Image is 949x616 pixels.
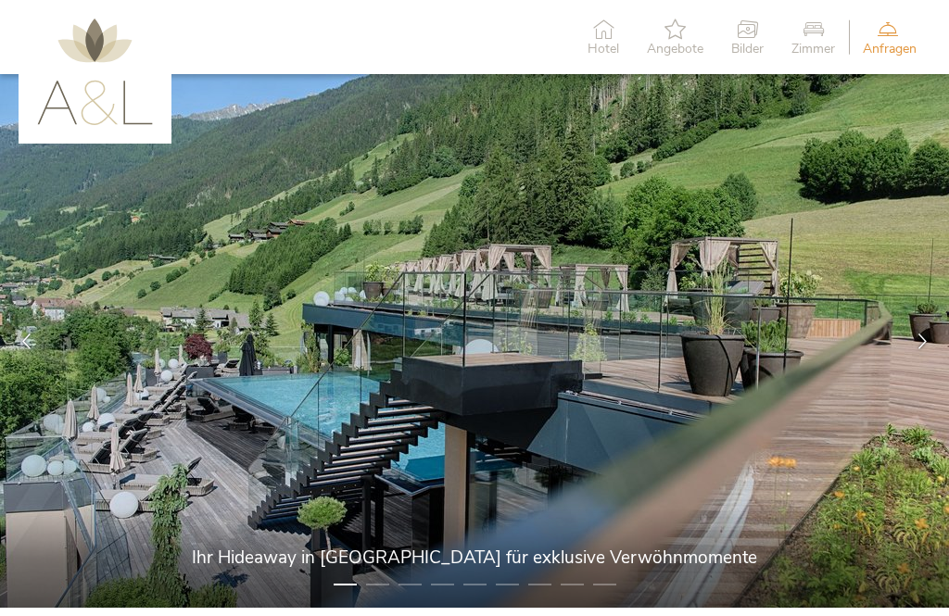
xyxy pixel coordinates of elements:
span: Hotel [588,43,619,56]
span: Bilder [731,43,764,56]
img: AMONTI & LUNARIS Wellnessresort [37,19,153,125]
span: Angebote [647,43,703,56]
span: Zimmer [791,43,835,56]
span: Anfragen [863,43,917,56]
